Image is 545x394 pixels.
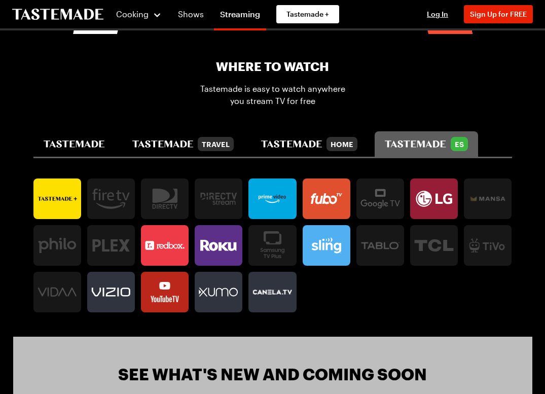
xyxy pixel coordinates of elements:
[326,137,357,151] div: Home
[276,5,339,23] a: Tastemade +
[214,2,266,30] a: Streaming
[375,131,478,157] button: tastemade en español
[116,9,149,19] span: Cooking
[470,10,527,18] span: Sign Up for FREE
[200,83,346,107] span: Tastemade is easy to watch anywhere you stream TV for free
[12,9,103,20] a: To Tastemade Home Page
[286,9,329,19] span: Tastemade +
[451,137,468,151] div: ES
[417,9,458,19] button: Log In
[216,58,329,75] h2: Where To Watch
[118,365,427,383] h3: See What's New and Coming Soon
[427,10,448,18] span: Log In
[198,137,234,151] div: Travel
[251,131,368,157] button: tastemade home
[33,131,115,157] button: tastemade
[464,5,533,23] button: Sign Up for FREE
[122,131,244,157] button: tastemade travel
[116,2,162,26] button: Cooking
